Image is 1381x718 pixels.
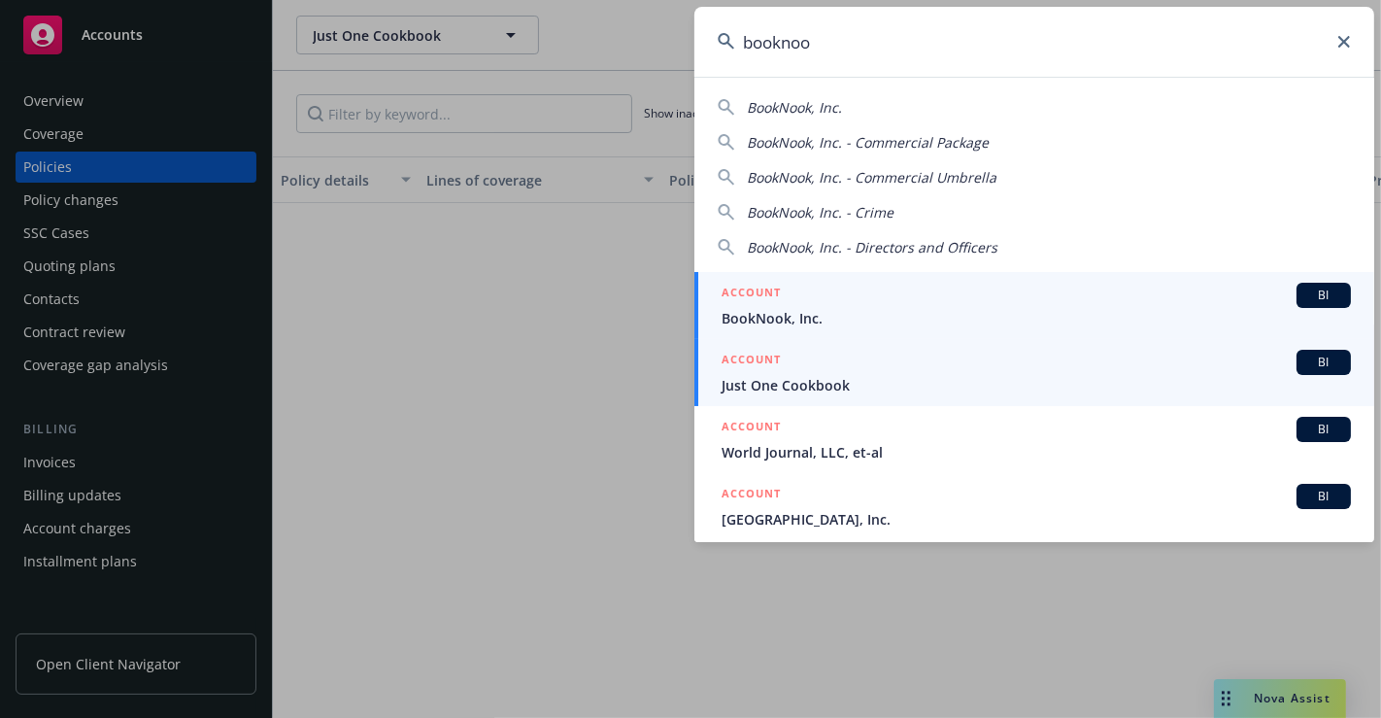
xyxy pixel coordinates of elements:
[1304,421,1343,438] span: BI
[722,509,1351,530] span: [GEOGRAPHIC_DATA], Inc.
[722,484,781,507] h5: ACCOUNT
[1304,488,1343,505] span: BI
[722,417,781,440] h5: ACCOUNT
[1304,354,1343,371] span: BI
[747,203,893,222] span: BookNook, Inc. - Crime
[694,473,1374,540] a: ACCOUNTBI[GEOGRAPHIC_DATA], Inc.
[694,406,1374,473] a: ACCOUNTBIWorld Journal, LLC, et-al
[747,133,989,152] span: BookNook, Inc. - Commercial Package
[722,350,781,373] h5: ACCOUNT
[747,168,996,187] span: BookNook, Inc. - Commercial Umbrella
[722,308,1351,328] span: BookNook, Inc.
[722,375,1351,395] span: Just One Cookbook
[694,7,1374,77] input: Search...
[694,272,1374,339] a: ACCOUNTBIBookNook, Inc.
[1304,287,1343,304] span: BI
[722,442,1351,462] span: World Journal, LLC, et-al
[747,98,842,117] span: BookNook, Inc.
[694,339,1374,406] a: ACCOUNTBIJust One Cookbook
[722,283,781,306] h5: ACCOUNT
[747,238,997,256] span: BookNook, Inc. - Directors and Officers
